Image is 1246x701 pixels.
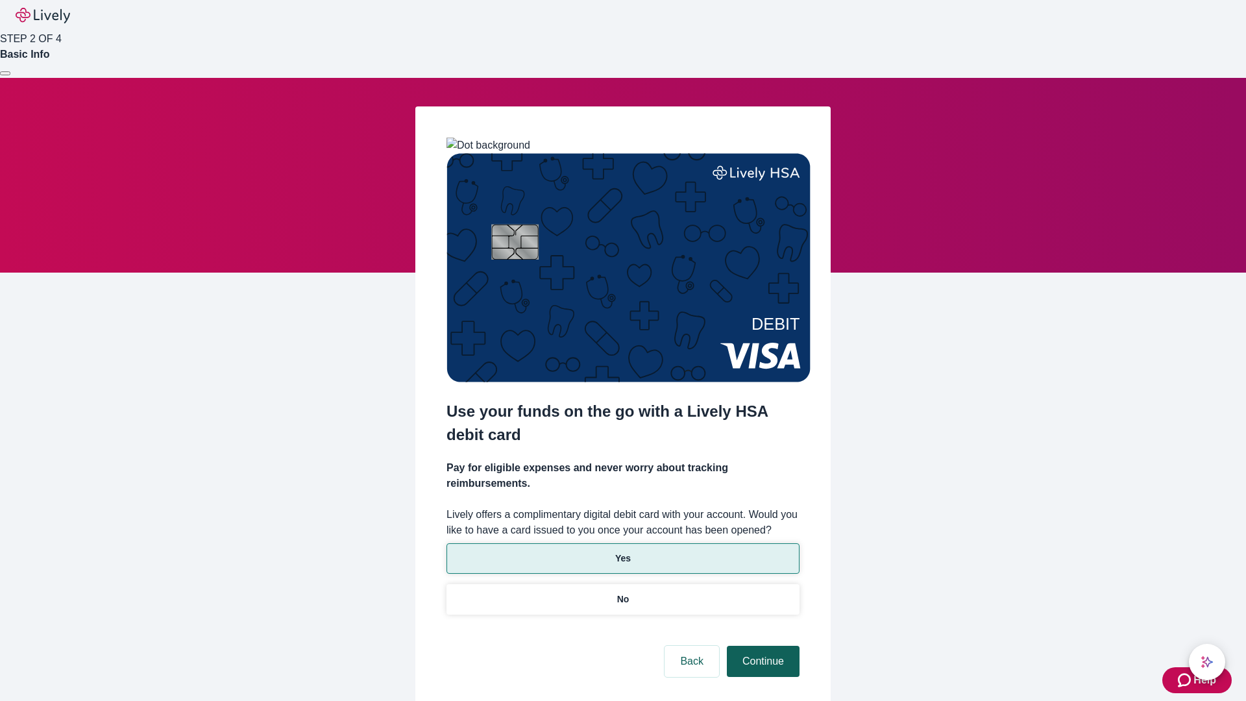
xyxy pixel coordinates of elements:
img: Debit card [446,153,811,382]
label: Lively offers a complimentary digital debit card with your account. Would you like to have a card... [446,507,800,538]
p: No [617,593,629,606]
button: Back [665,646,719,677]
button: Zendesk support iconHelp [1162,667,1232,693]
h2: Use your funds on the go with a Lively HSA debit card [446,400,800,447]
svg: Lively AI Assistant [1201,656,1214,669]
svg: Zendesk support icon [1178,672,1193,688]
button: No [446,584,800,615]
button: Yes [446,543,800,574]
span: Help [1193,672,1216,688]
img: Dot background [446,138,530,153]
img: Lively [16,8,70,23]
button: chat [1189,644,1225,680]
h4: Pay for eligible expenses and never worry about tracking reimbursements. [446,460,800,491]
p: Yes [615,552,631,565]
button: Continue [727,646,800,677]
